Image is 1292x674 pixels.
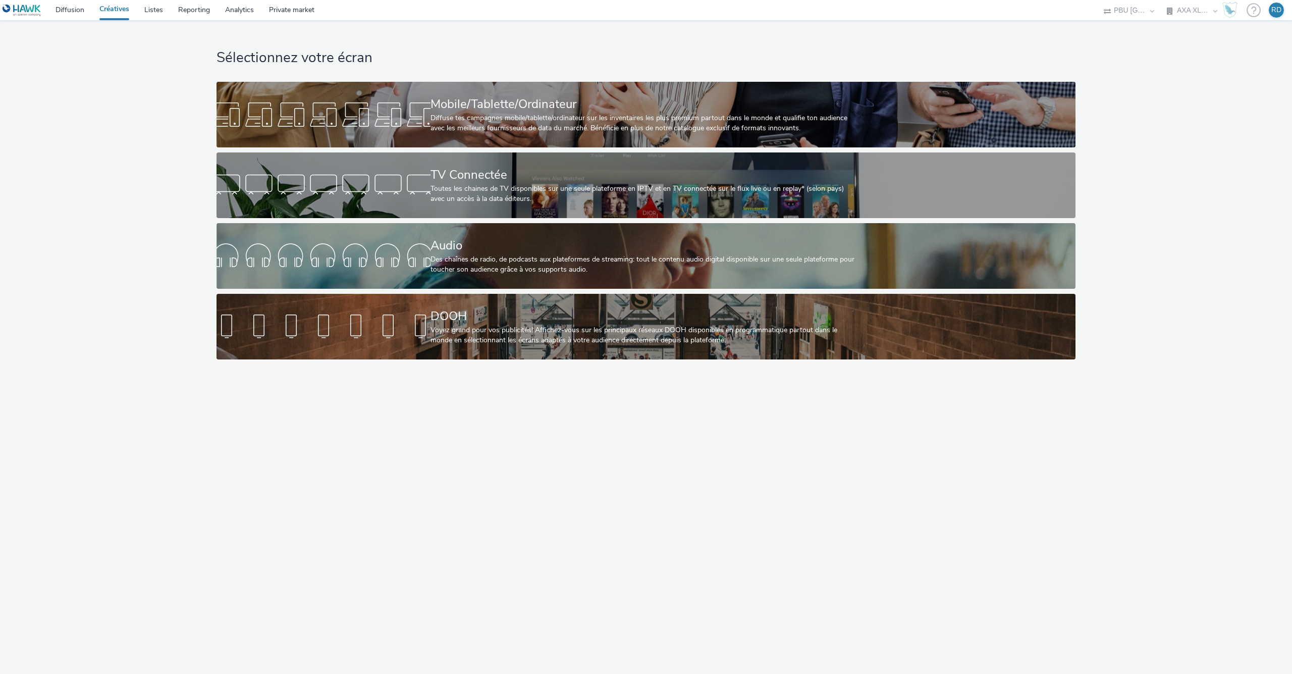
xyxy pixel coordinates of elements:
[217,82,1075,147] a: Mobile/Tablette/OrdinateurDiffuse tes campagnes mobile/tablette/ordinateur sur les inventaires le...
[430,184,858,204] div: Toutes les chaines de TV disponibles sur une seule plateforme en IPTV et en TV connectée sur le f...
[430,113,858,134] div: Diffuse tes campagnes mobile/tablette/ordinateur sur les inventaires les plus premium partout dan...
[1222,2,1242,18] a: Hawk Academy
[217,223,1075,289] a: AudioDes chaînes de radio, de podcasts aux plateformes de streaming: tout le contenu audio digita...
[430,237,858,254] div: Audio
[430,254,858,275] div: Des chaînes de radio, de podcasts aux plateformes de streaming: tout le contenu audio digital dis...
[1222,2,1237,18] img: Hawk Academy
[217,48,1075,68] h1: Sélectionnez votre écran
[3,4,41,17] img: undefined Logo
[430,325,858,346] div: Voyez grand pour vos publicités! Affichez-vous sur les principaux réseaux DOOH disponibles en pro...
[1271,3,1281,18] div: RD
[430,166,858,184] div: TV Connectée
[217,152,1075,218] a: TV ConnectéeToutes les chaines de TV disponibles sur une seule plateforme en IPTV et en TV connec...
[430,307,858,325] div: DOOH
[217,294,1075,359] a: DOOHVoyez grand pour vos publicités! Affichez-vous sur les principaux réseaux DOOH disponibles en...
[430,95,858,113] div: Mobile/Tablette/Ordinateur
